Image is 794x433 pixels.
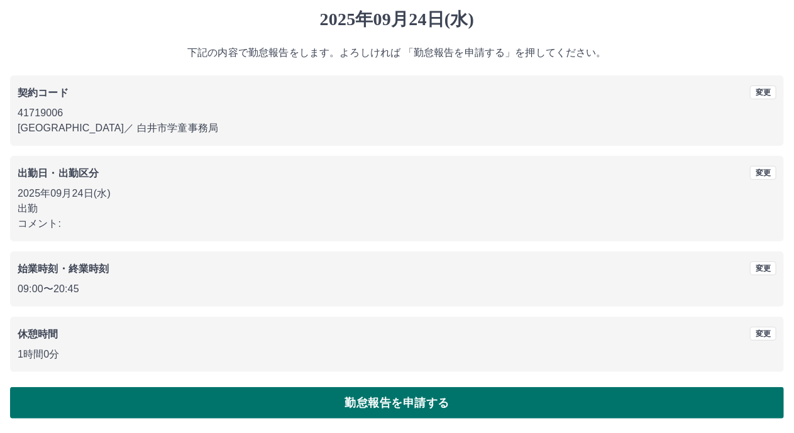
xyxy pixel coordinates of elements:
[18,216,776,231] p: コメント:
[10,45,784,60] p: 下記の内容で勤怠報告をします。よろしければ 「勤怠報告を申請する」を押してください。
[18,106,776,121] p: 41719006
[18,263,109,274] b: 始業時刻・終業時刻
[18,186,776,201] p: 2025年09月24日(水)
[18,168,99,178] b: 出勤日・出勤区分
[750,85,776,99] button: 変更
[750,327,776,341] button: 変更
[10,9,784,30] h1: 2025年09月24日(水)
[18,87,69,98] b: 契約コード
[18,329,58,339] b: 休憩時間
[18,347,776,362] p: 1時間0分
[750,166,776,180] button: 変更
[750,261,776,275] button: 変更
[18,282,776,297] p: 09:00 〜 20:45
[18,121,776,136] p: [GEOGRAPHIC_DATA] ／ 白井市学童事務局
[18,201,776,216] p: 出勤
[10,387,784,419] button: 勤怠報告を申請する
